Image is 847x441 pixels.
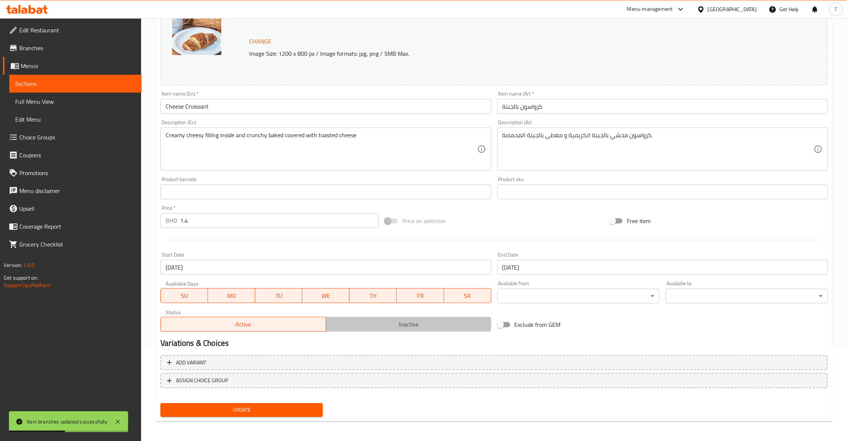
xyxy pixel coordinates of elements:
[3,218,141,235] a: Coverage Report
[19,151,136,160] span: Coupons
[397,288,444,303] button: FR
[3,21,141,39] a: Edit Restaurant
[329,319,488,330] span: Inactive
[3,235,141,253] a: Grocery Checklist
[19,204,136,213] span: Upsell
[665,289,828,303] div: ​
[246,34,274,49] button: Change
[834,5,837,13] span: T
[3,146,141,164] a: Coupons
[497,289,659,303] div: ​
[160,403,323,417] button: Update
[349,288,397,303] button: TH
[160,338,828,349] h2: Variations & Choices
[160,184,491,199] input: Please enter product barcode
[160,99,491,114] input: Enter name En
[3,200,141,218] a: Upsell
[4,273,38,283] span: Get support on:
[326,317,491,332] button: Inactive
[627,5,673,14] div: Menu-management
[3,164,141,182] a: Promotions
[246,49,729,58] p: Image Size: 1200 x 800 px / Image formats: jpg, png / 5MB Max.
[9,93,141,110] a: Full Menu View
[502,132,814,167] textarea: كرواسون محشي بالجبنة الكريمية و مغطى بالجبنة المحمصة.
[305,290,346,301] span: WE
[176,376,228,385] span: ASSIGN CHOICE GROUP
[19,240,136,249] span: Grocery Checklist
[164,290,205,301] span: SU
[4,260,22,270] span: Version:
[249,36,271,47] span: Change
[166,405,317,415] span: Update
[402,216,446,225] span: Price on selection
[172,18,221,55] img: Cheese_Croissant_637332085302416325.jpg
[708,5,757,13] div: [GEOGRAPHIC_DATA]
[515,320,561,329] span: Exclude from GEM
[302,288,349,303] button: WE
[19,168,136,177] span: Promotions
[255,288,302,303] button: TU
[160,373,828,388] button: ASSIGN CHOICE GROUP
[164,319,323,330] span: Active
[3,57,141,75] a: Menus
[15,97,136,106] span: Full Menu View
[15,79,136,88] span: Sections
[180,213,379,228] input: Please enter price
[160,355,828,370] button: Add variant
[19,133,136,142] span: Choice Groups
[19,44,136,52] span: Branches
[176,358,206,367] span: Add variant
[15,115,136,124] span: Edit Menu
[400,290,441,301] span: FR
[160,317,326,332] button: Active
[497,184,828,199] input: Please enter product sku
[497,99,828,114] input: Enter name Ar
[23,260,35,270] span: 1.0.0
[211,290,252,301] span: MO
[352,290,394,301] span: TH
[3,182,141,200] a: Menu disclaimer
[21,61,136,70] span: Menus
[627,216,651,225] span: Free item
[19,222,136,231] span: Coverage Report
[258,290,299,301] span: TU
[9,75,141,93] a: Sections
[9,110,141,128] a: Edit Menu
[19,186,136,195] span: Menu disclaimer
[4,280,51,290] a: Support.OpsPlatform
[444,288,491,303] button: SA
[208,288,255,303] button: MO
[166,132,477,167] textarea: Creamy cheesy filling inside and crunchy baked covered with toasted cheese
[27,418,107,426] div: Item branches updated successfully
[166,216,177,225] p: BHD
[19,26,136,35] span: Edit Restaurant
[3,128,141,146] a: Choice Groups
[3,39,141,57] a: Branches
[447,290,488,301] span: SA
[160,288,208,303] button: SU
